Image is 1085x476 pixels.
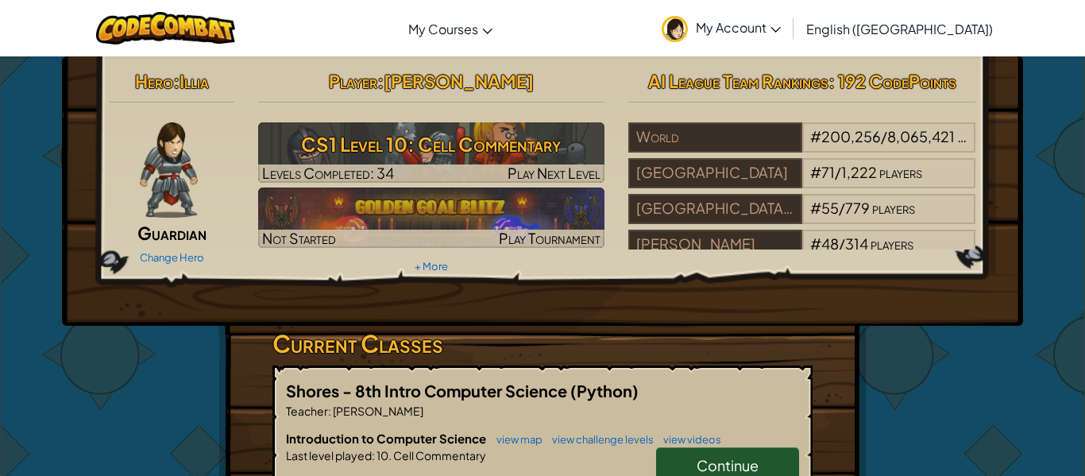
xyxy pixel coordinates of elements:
[881,127,887,145] span: /
[628,230,801,260] div: [PERSON_NAME]
[415,260,448,273] a: + More
[835,163,841,181] span: /
[628,158,801,188] div: [GEOGRAPHIC_DATA]
[628,209,975,227] a: [GEOGRAPHIC_DATA] Conversion Charter#55/779players
[798,7,1001,50] a: English ([GEOGRAPHIC_DATA])
[839,234,845,253] span: /
[286,404,328,418] span: Teacher
[821,127,881,145] span: 200,256
[810,127,821,145] span: #
[286,381,570,401] span: Shores - 8th Intro Computer Science
[810,163,821,181] span: #
[384,70,534,92] span: [PERSON_NAME]
[329,70,377,92] span: Player
[328,404,331,418] span: :
[654,3,789,53] a: My Account
[628,194,801,224] div: [GEOGRAPHIC_DATA] Conversion Charter
[377,70,384,92] span: :
[655,433,721,446] a: view videos
[845,234,868,253] span: 314
[628,122,801,153] div: World
[544,433,654,446] a: view challenge levels
[499,229,600,247] span: Play Tournament
[258,126,605,162] h3: CS1 Level 10: Cell Commentary
[872,199,915,217] span: players
[508,164,600,182] span: Play Next Level
[286,448,372,462] span: Last level played
[258,122,605,183] img: CS1 Level 10: Cell Commentary
[375,448,392,462] span: 10.
[662,16,688,42] img: avatar
[628,245,975,263] a: [PERSON_NAME]#48/314players
[140,251,204,264] a: Change Hero
[372,448,375,462] span: :
[810,199,821,217] span: #
[286,431,488,446] span: Introduction to Computer Science
[821,234,839,253] span: 48
[821,163,835,181] span: 71
[262,164,394,182] span: Levels Completed: 34
[258,188,605,248] img: Golden Goal
[806,21,993,37] span: English ([GEOGRAPHIC_DATA])
[96,12,235,45] img: CodeCombat logo
[392,448,486,462] span: Cell Commentary
[258,188,605,248] a: Not StartedPlay Tournament
[697,456,759,474] span: Continue
[272,326,813,362] h3: Current Classes
[140,122,198,218] img: guardian-pose.png
[696,19,781,36] span: My Account
[408,21,478,37] span: My Courses
[871,234,913,253] span: players
[810,234,821,253] span: #
[845,199,870,217] span: 779
[648,70,828,92] span: AI League Team Rankings
[839,199,845,217] span: /
[180,70,209,92] span: Illia
[887,127,955,145] span: 8,065,421
[821,199,839,217] span: 55
[488,433,542,446] a: view map
[135,70,173,92] span: Hero
[841,163,877,181] span: 1,222
[262,229,336,247] span: Not Started
[570,381,639,401] span: (Python)
[258,122,605,183] a: Play Next Level
[400,7,500,50] a: My Courses
[828,70,956,92] span: : 192 CodePoints
[628,137,975,156] a: World#200,256/8,065,421players
[331,404,423,418] span: [PERSON_NAME]
[628,173,975,192] a: [GEOGRAPHIC_DATA]#71/1,222players
[879,163,922,181] span: players
[137,222,207,244] span: Guardian
[173,70,180,92] span: :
